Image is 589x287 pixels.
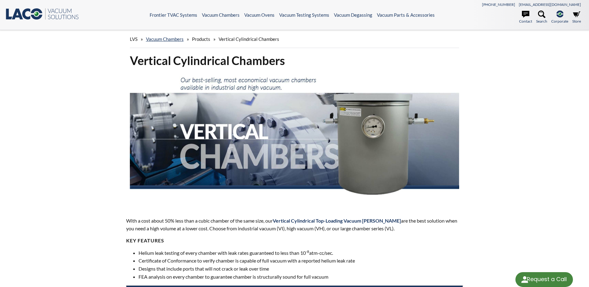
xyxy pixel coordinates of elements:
span: Vertical Cylindrical Top-Loading Vacuum [PERSON_NAME] [273,218,401,224]
li: FEA analysis on every chamber to guarantee chamber is structurally sound for full vacuum [139,273,463,281]
h4: KEY FEATURES [126,237,463,244]
a: Vacuum Chambers [146,36,184,42]
div: Request a Call [515,272,573,287]
a: Store [572,11,581,24]
a: Frontier TVAC Systems [150,12,197,18]
a: Vacuum Ovens [244,12,275,18]
a: [PHONE_NUMBER] [482,2,515,7]
a: [EMAIL_ADDRESS][DOMAIN_NAME] [519,2,581,7]
div: Request a Call [527,272,567,286]
h1: Vertical Cylindrical Chambers [130,53,459,68]
a: Search [536,11,547,24]
sup: -8 [306,249,309,254]
a: Vacuum Chambers [202,12,240,18]
p: With a cost about 50% less than a cubic chamber of the same size, our are the best solution when ... [126,217,463,233]
a: Vacuum Testing Systems [279,12,329,18]
span: Products [192,36,210,42]
li: Designs that include ports that will not crack or leak over time [139,265,463,273]
span: LVS [130,36,138,42]
img: round button [520,275,530,285]
a: Vacuum Parts & Accessories [377,12,435,18]
span: Vertical Cylindrical Chambers [219,36,279,42]
li: Certificate of Conformance to verify chamber is capable of full vacuum with a reported helium lea... [139,257,463,265]
a: Vacuum Degassing [334,12,372,18]
div: » » » [130,30,459,48]
li: Helium leak testing of every chamber with leak rates guaranteed to less than 10 atm-cc/sec. [139,249,463,257]
a: Contact [519,11,532,24]
img: Vertical Vacuum Chambers header [130,73,459,205]
span: Corporate [551,18,568,24]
